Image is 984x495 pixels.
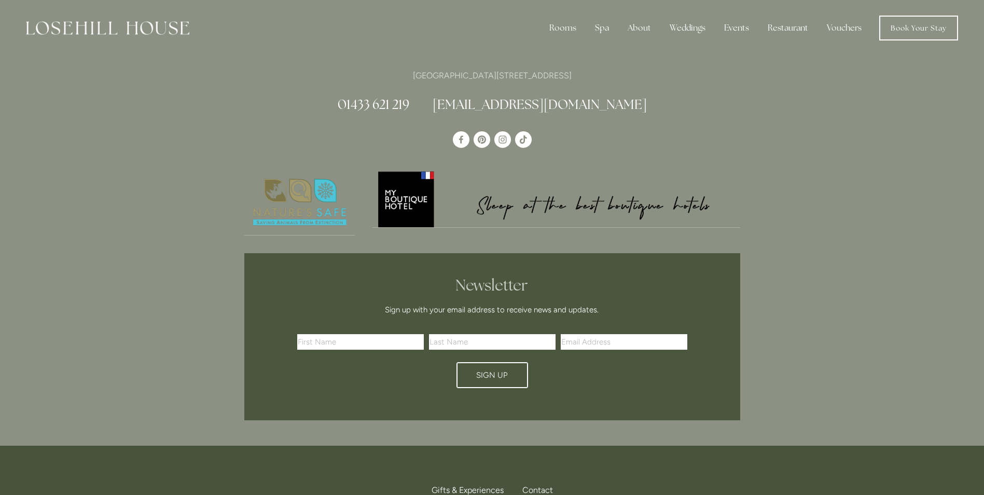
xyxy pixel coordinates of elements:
a: [EMAIL_ADDRESS][DOMAIN_NAME] [433,96,647,113]
a: Pinterest [474,131,490,148]
p: [GEOGRAPHIC_DATA][STREET_ADDRESS] [244,68,740,82]
input: Email Address [561,334,687,350]
input: First Name [297,334,424,350]
span: Gifts & Experiences [432,485,504,495]
a: TikTok [515,131,532,148]
span: Sign Up [476,370,508,380]
a: My Boutique Hotel - Logo [372,170,740,228]
a: Losehill House Hotel & Spa [453,131,469,148]
img: Nature's Safe - Logo [244,170,355,235]
button: Sign Up [456,362,528,388]
p: Sign up with your email address to receive news and updates. [301,304,684,316]
input: Last Name [429,334,556,350]
a: 01433 621 219 [338,96,409,113]
a: Book Your Stay [879,16,958,40]
img: Losehill House [26,21,189,35]
div: Events [716,18,757,38]
img: My Boutique Hotel - Logo [372,170,740,227]
div: Spa [587,18,617,38]
a: Vouchers [819,18,870,38]
h2: Newsletter [301,276,684,295]
a: Instagram [494,131,511,148]
div: Weddings [661,18,714,38]
div: Rooms [541,18,585,38]
div: About [619,18,659,38]
a: Nature's Safe - Logo [244,170,355,236]
div: Restaurant [759,18,816,38]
